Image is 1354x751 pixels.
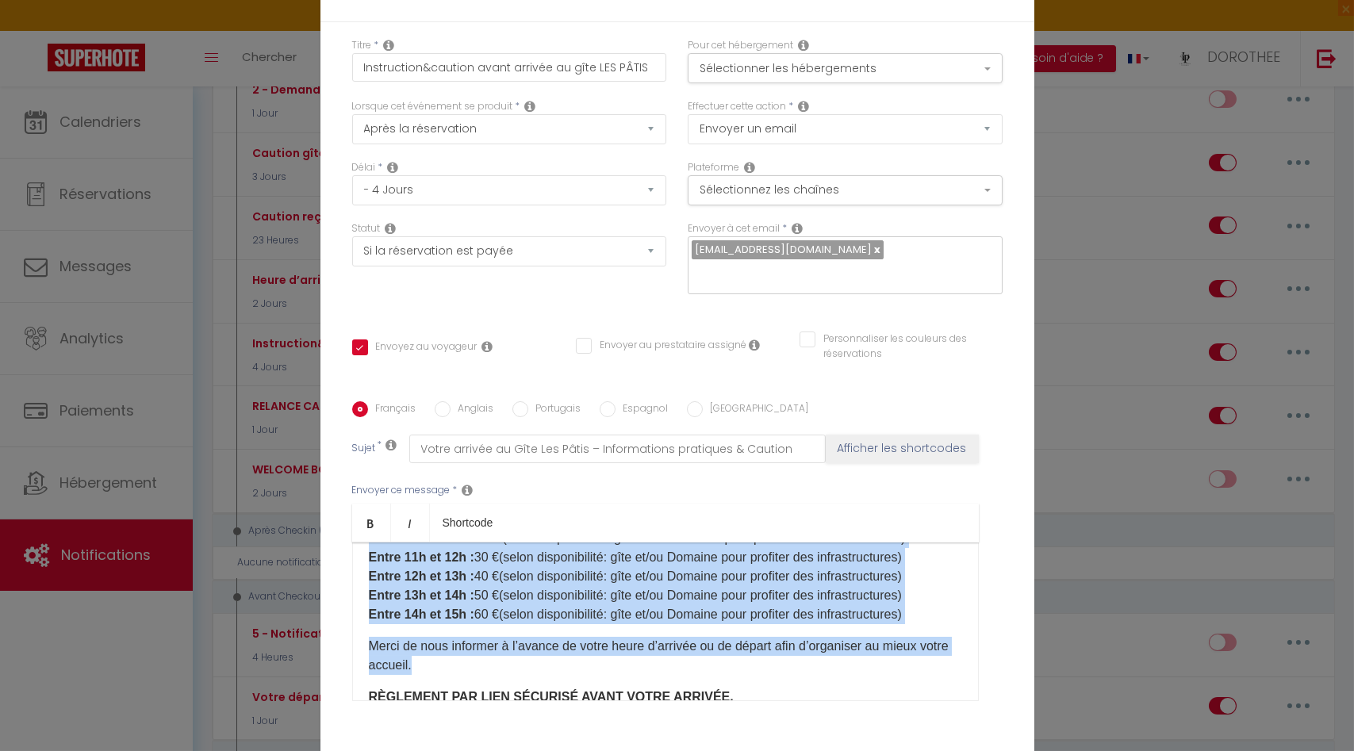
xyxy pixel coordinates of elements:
label: Statut [352,221,381,236]
i: Action Channel [744,161,755,174]
i: Action Type [798,100,809,113]
a: Bold [352,504,391,542]
i: Title [384,39,395,52]
a: Shortcode [430,504,506,542]
label: Délai [352,160,376,175]
i: This Rental [798,39,809,52]
button: Sélectionnez les chaînes [688,175,1003,205]
label: Portugais [528,401,581,419]
i: Event Occur [525,100,536,113]
label: Effectuer cette action [688,99,786,114]
button: Afficher les shortcodes [826,435,979,463]
span: [EMAIL_ADDRESS][DOMAIN_NAME] [695,242,872,257]
button: Sélectionner les hébergements [688,53,1003,83]
i: Envoyer au voyageur [482,340,493,353]
label: Envoyer ce message [352,483,451,498]
strong: RÈGLEMENT PAR LIEN SÉCURISÉ AVANT VOTRE ARRIVÉE. [369,690,734,703]
strong: Entre 13h et 14h : [369,588,474,602]
label: Français [368,401,416,419]
i: Envoyer au prestataire si il est assigné [749,339,760,351]
strong: Entre 10h et 11h : [369,531,474,545]
label: Envoyer à cet email [688,221,780,236]
p: Merci de nous informer à l’avance de votre heure d’arrivée ou de départ afin d’organiser au mieux... [369,637,962,675]
i: Booking status [385,222,397,235]
label: [GEOGRAPHIC_DATA] [703,401,809,419]
div: ​ [352,542,979,701]
label: Titre [352,38,372,53]
p: 20 € (selon disponibilité: gîte et/ou Domaine pour profiter des infrastructures) 30 €(selon dispo... [369,510,962,624]
i: Subject [386,439,397,451]
label: Pour cet hébergement [688,38,793,53]
label: Espagnol [616,401,669,419]
strong: Entre 12h et 13h : [369,569,474,583]
i: Action Time [388,161,399,174]
a: Italic [391,504,430,542]
label: Anglais [451,401,494,419]
strong: Entre 14h et 15h : [369,607,474,621]
strong: Entre 11h et 12h : [369,550,474,564]
label: Lorsque cet événement se produit [352,99,513,114]
label: Plateforme [688,160,739,175]
i: Recipient [792,222,803,235]
label: Envoyez au voyageur [368,339,478,357]
label: Sujet [352,441,376,458]
i: Message [462,484,474,496]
